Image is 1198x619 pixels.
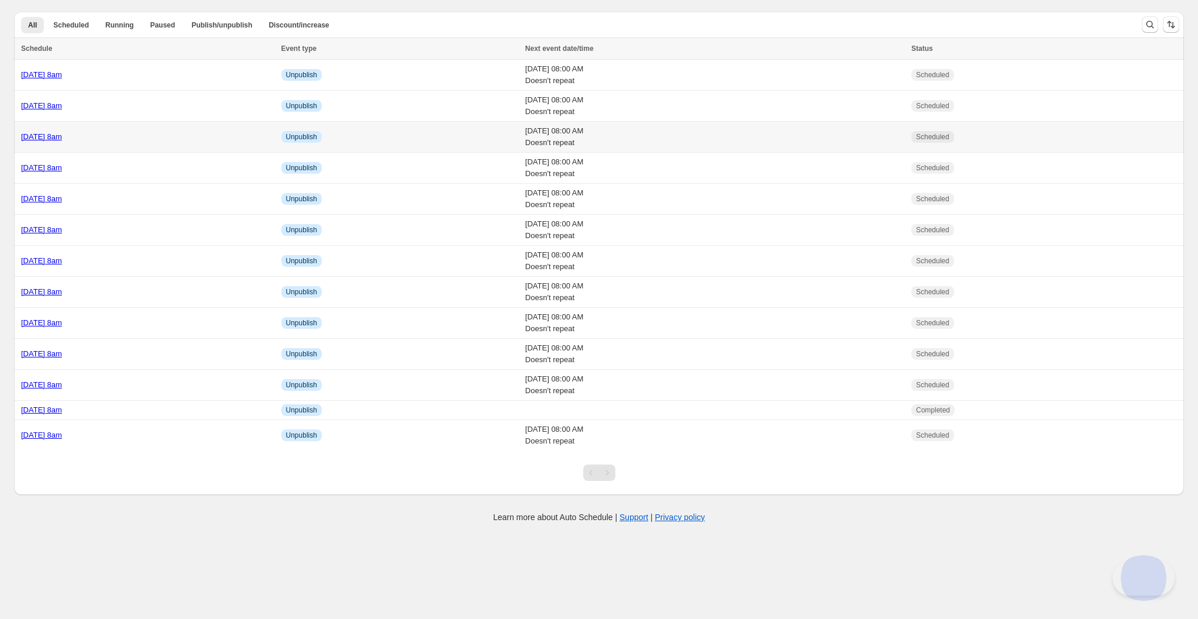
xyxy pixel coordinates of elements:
span: Scheduled [916,101,949,111]
button: Search and filter results [1142,16,1158,33]
a: [DATE] 8am [21,101,62,110]
a: [DATE] 8am [21,70,62,79]
span: Unpublish [286,132,317,142]
td: [DATE] 08:00 AM Doesn't repeat [522,308,908,339]
span: Scheduled [916,132,949,142]
td: [DATE] 08:00 AM Doesn't repeat [522,91,908,122]
span: Scheduled [916,256,949,266]
button: Sort the results [1163,16,1179,33]
span: Unpublish [286,163,317,173]
span: Paused [150,20,175,30]
span: Event type [281,44,317,53]
span: Scheduled [916,194,949,204]
nav: Pagination [583,465,615,481]
a: Support [619,513,648,522]
span: Status [911,44,933,53]
a: [DATE] 8am [21,349,62,358]
a: [DATE] 8am [21,380,62,389]
span: Unpublish [286,101,317,111]
span: Discount/increase [268,20,329,30]
a: [DATE] 8am [21,431,62,439]
span: Unpublish [286,287,317,297]
span: Unpublish [286,70,317,80]
span: Unpublish [286,349,317,359]
span: Scheduled [916,225,949,235]
a: [DATE] 8am [21,225,62,234]
p: Learn more about Auto Schedule | | [493,511,705,523]
span: Unpublish [286,256,317,266]
td: [DATE] 08:00 AM Doesn't repeat [522,122,908,153]
span: Scheduled [916,70,949,80]
td: [DATE] 08:00 AM Doesn't repeat [522,153,908,184]
a: [DATE] 8am [21,194,62,203]
span: Scheduled [53,20,89,30]
span: Scheduled [916,287,949,297]
a: [DATE] 8am [21,318,62,327]
span: Completed [916,405,950,415]
td: [DATE] 08:00 AM Doesn't repeat [522,370,908,401]
td: [DATE] 08:00 AM Doesn't repeat [522,277,908,308]
td: [DATE] 08:00 AM Doesn't repeat [522,246,908,277]
span: Scheduled [916,349,949,359]
span: Unpublish [286,380,317,390]
span: Unpublish [286,405,317,415]
a: [DATE] 8am [21,256,62,265]
a: [DATE] 8am [21,163,62,172]
span: Unpublish [286,318,317,328]
td: [DATE] 08:00 AM Doesn't repeat [522,339,908,370]
span: Scheduled [916,318,949,328]
span: Unpublish [286,225,317,235]
td: [DATE] 08:00 AM Doesn't repeat [522,420,908,451]
td: [DATE] 08:00 AM Doesn't repeat [522,215,908,246]
iframe: Toggle Customer Support [1113,560,1175,596]
span: Scheduled [916,163,949,173]
span: Unpublish [286,431,317,440]
span: Scheduled [916,380,949,390]
a: [DATE] 8am [21,287,62,296]
span: Running [105,20,134,30]
span: Publish/unpublish [191,20,252,30]
span: Next event date/time [525,44,594,53]
span: Scheduled [916,431,949,440]
td: [DATE] 08:00 AM Doesn't repeat [522,184,908,215]
span: Schedule [21,44,52,53]
span: Unpublish [286,194,317,204]
a: Privacy policy [655,513,705,522]
td: [DATE] 08:00 AM Doesn't repeat [522,60,908,91]
a: [DATE] 8am [21,132,62,141]
a: [DATE] 8am [21,405,62,414]
span: All [28,20,37,30]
